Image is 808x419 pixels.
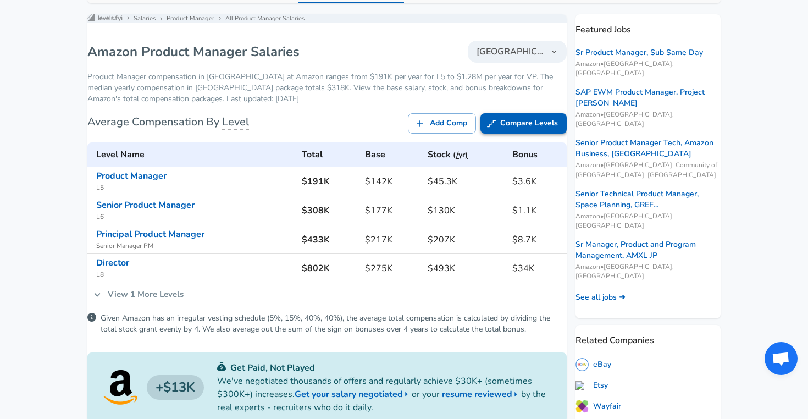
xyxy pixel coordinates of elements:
h6: Base [365,147,419,162]
h1: Amazon Product Manager Salaries [87,43,300,60]
h6: Total [302,147,357,162]
span: Amazon • [GEOGRAPHIC_DATA], [GEOGRAPHIC_DATA] [575,212,721,230]
h6: Level Name [96,147,293,162]
h6: $493K [428,261,503,276]
a: Wayfair [575,400,621,413]
img: etsy.com [575,381,589,390]
span: Amazon • [GEOGRAPHIC_DATA], [GEOGRAPHIC_DATA] [575,262,721,281]
a: Etsy [575,380,608,391]
a: Get your salary negotiated [295,388,412,401]
h6: $275K [365,261,419,276]
h6: Average Compensation By [87,113,249,131]
span: [GEOGRAPHIC_DATA] [477,45,545,58]
span: Amazon • [GEOGRAPHIC_DATA], [GEOGRAPHIC_DATA] [575,59,721,78]
h6: $207K [428,232,503,247]
span: L5 [96,183,293,194]
h6: $142K [365,174,419,189]
h6: $217K [365,232,419,247]
p: All Product Manager Salaries [225,14,305,24]
p: We've negotiated thousands of offers and regularly achieve $30K+ (sometimes $300K+) increases. or... [217,374,551,414]
a: Sr Product Manager, Sub Same Day [575,47,703,58]
h6: $130K [428,203,503,218]
a: Amazon logo$13K [103,370,204,405]
a: Director [96,257,129,269]
a: Salaries [134,14,156,23]
h6: Stock [428,147,503,162]
a: View 1 More Levels [87,283,190,306]
h6: $802K [302,261,357,276]
img: svg+xml;base64,PHN2ZyB4bWxucz0iaHR0cDovL3d3dy53My5vcmcvMjAwMC9zdmciIGZpbGw9IiMwYzU0NjAiIHZpZXdCb3... [217,362,226,371]
a: resume reviewed [442,388,521,401]
a: SAP EWM Product Manager, Project [PERSON_NAME] [575,87,721,109]
p: Product Manager compensation in [GEOGRAPHIC_DATA] at Amazon ranges from $191K per year for L5 to ... [87,71,567,104]
span: Level [222,114,249,130]
button: [GEOGRAPHIC_DATA] [468,41,567,63]
a: Compare Levels [480,113,567,134]
span: L6 [96,212,293,223]
button: (/yr) [453,148,468,162]
p: Related Companies [575,325,721,347]
img: iGJqQhU.png [575,400,589,413]
h6: $433K [302,232,357,247]
a: Senior Product Manager Tech, Amazon Business, [GEOGRAPHIC_DATA] [575,137,721,159]
a: Add Comp [408,113,476,134]
h6: $3.6K [512,174,562,189]
h4: $13K [147,375,204,400]
h6: $308K [302,203,357,218]
a: Senior Technical Product Manager, Space Planning, GREF... [575,189,721,211]
span: Amazon • [GEOGRAPHIC_DATA], [GEOGRAPHIC_DATA] [575,110,721,129]
table: Amazon's Product Manager levels [87,142,567,283]
a: Senior Product Manager [96,199,195,211]
a: Principal Product Manager [96,228,204,240]
a: eBay [575,358,611,371]
h6: $45.3K [428,174,503,189]
h6: $8.7K [512,232,562,247]
span: Amazon • [GEOGRAPHIC_DATA], Community of [GEOGRAPHIC_DATA], [GEOGRAPHIC_DATA] [575,161,721,179]
h6: Bonus [512,147,562,162]
a: Product Manager [96,170,167,182]
a: Product Manager [167,14,214,23]
p: Featured Jobs [575,14,721,36]
h6: $177K [365,203,419,218]
span: L8 [96,269,293,280]
div: Open chat [765,342,798,375]
p: Get Paid, Not Played [217,361,551,374]
a: Sr Manager, Product and Program Management, AMXL JP [575,239,721,261]
span: Senior Manager PM [96,241,293,252]
h6: $34K [512,261,562,276]
a: See all jobs ➜ [575,292,626,303]
h6: $191K [302,174,357,189]
img: 7vP0GdO.png [575,358,589,371]
img: Amazon logo [103,370,138,405]
p: Given Amazon has an irregular vesting schedule (5%, 15%, 40%, 40%), the average total compensatio... [101,313,567,335]
h6: $1.1K [512,203,562,218]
